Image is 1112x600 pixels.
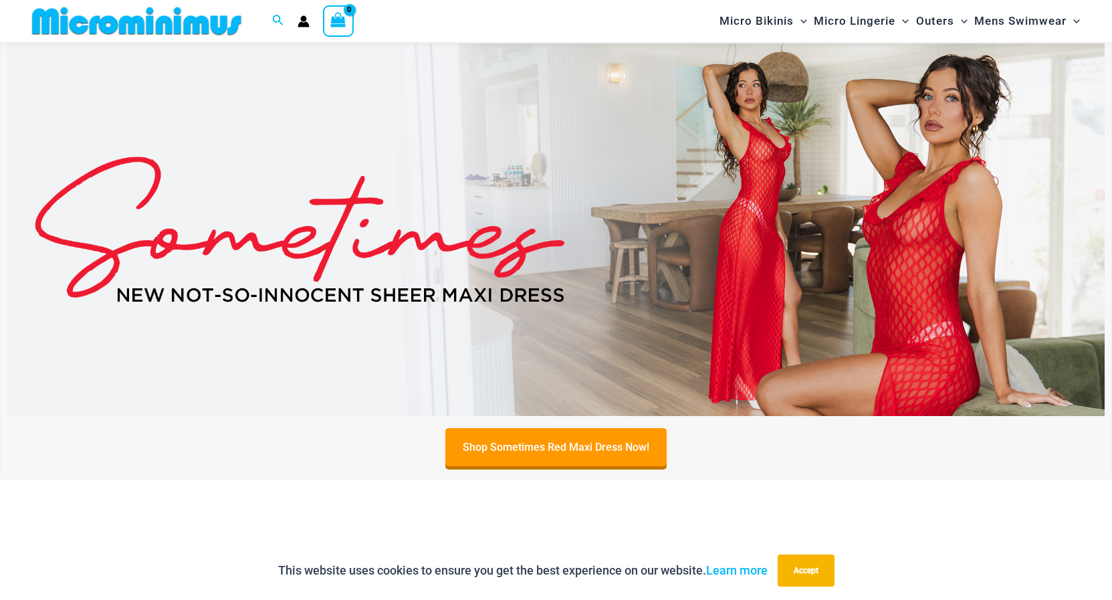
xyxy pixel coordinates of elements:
[445,428,667,466] a: Shop Sometimes Red Maxi Dress Now!
[272,13,284,29] a: Search icon link
[716,4,810,38] a: Micro BikinisMenu ToggleMenu Toggle
[719,4,794,38] span: Micro Bikinis
[323,5,354,36] a: View Shopping Cart, empty
[778,555,835,587] button: Accept
[916,4,954,38] span: Outers
[714,2,1085,40] nav: Site Navigation
[810,4,912,38] a: Micro LingerieMenu ToggleMenu Toggle
[27,6,247,36] img: MM SHOP LOGO FLAT
[814,4,895,38] span: Micro Lingerie
[298,15,310,27] a: Account icon link
[794,4,807,38] span: Menu Toggle
[974,4,1067,38] span: Mens Swimwear
[913,4,971,38] a: OutersMenu ToggleMenu Toggle
[278,561,768,581] p: This website uses cookies to ensure you get the best experience on our website.
[1067,4,1080,38] span: Menu Toggle
[7,43,1105,417] img: Sometimes Red Maxi Dress
[971,4,1083,38] a: Mens SwimwearMenu ToggleMenu Toggle
[895,4,909,38] span: Menu Toggle
[706,563,768,577] a: Learn more
[954,4,968,38] span: Menu Toggle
